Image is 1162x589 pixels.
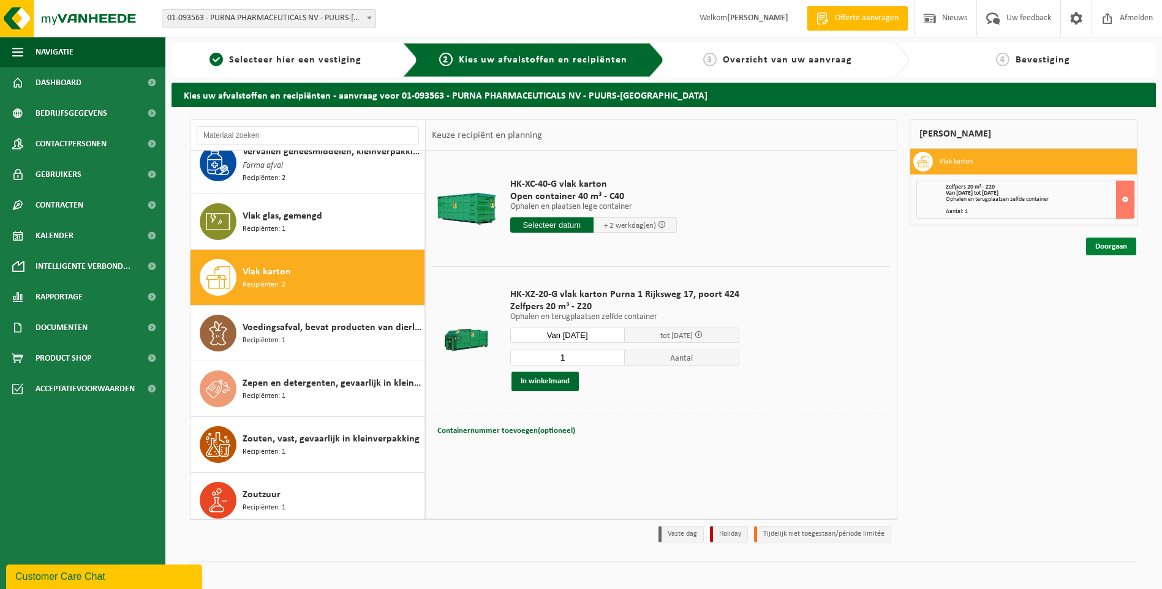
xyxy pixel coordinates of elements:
[36,67,81,98] span: Dashboard
[243,279,285,291] span: Recipiënten: 2
[36,98,107,129] span: Bedrijfsgegevens
[191,306,425,361] button: Voedingsafval, bevat producten van dierlijke oorsprong, onverpakt, categorie 3 Recipiënten: 1
[162,9,376,28] span: 01-093563 - PURNA PHARMACEUTICALS NV - PUURS-SINT-AMANDS
[243,209,322,223] span: Vlak glas, gemengd
[36,373,135,404] span: Acceptatievoorwaarden
[426,120,548,151] div: Keuze recipiënt en planning
[191,250,425,306] button: Vlak karton Recipiënten: 2
[243,223,285,235] span: Recipiënten: 1
[243,173,285,184] span: Recipiënten: 2
[437,427,575,435] span: Containernummer toevoegen(optioneel)
[36,129,107,159] span: Contactpersonen
[1016,55,1070,65] span: Bevestiging
[36,282,83,312] span: Rapportage
[243,320,421,335] span: Voedingsafval, bevat producten van dierlijke oorsprong, onverpakt, categorie 3
[939,152,973,171] h3: Vlak karton
[162,10,375,27] span: 01-093563 - PURNA PHARMACEUTICALS NV - PUURS-SINT-AMANDS
[625,350,739,366] span: Aantal
[510,203,677,211] p: Ophalen en plaatsen lege container
[36,343,91,373] span: Product Shop
[946,209,1134,215] div: Aantal: 1
[946,190,998,197] strong: Van [DATE] tot [DATE]
[703,53,717,66] span: 3
[243,391,285,402] span: Recipiënten: 1
[510,190,677,203] span: Open container 40 m³ - C40
[36,159,81,190] span: Gebruikers
[36,251,130,282] span: Intelligente verbond...
[946,197,1134,203] div: Ophalen en terugplaatsen zelfde container
[243,159,283,173] span: Farma afval
[996,53,1009,66] span: 4
[229,55,361,65] span: Selecteer hier een vestiging
[243,376,421,391] span: Zepen en detergenten, gevaarlijk in kleinverpakking
[243,335,285,347] span: Recipiënten: 1
[191,194,425,250] button: Vlak glas, gemengd Recipiënten: 1
[658,526,704,542] li: Vaste dag
[6,562,205,589] iframe: chat widget
[243,144,421,159] span: Vervallen geneesmiddelen, kleinverpakking, niet gevaarlijk (huishoudelijk)
[436,422,576,440] button: Containernummer toevoegen(optioneel)
[832,12,902,24] span: Offerte aanvragen
[243,264,291,279] span: Vlak karton
[191,473,425,528] button: Zoutzuur Recipiënten: 1
[510,328,625,343] input: Selecteer datum
[191,361,425,417] button: Zepen en detergenten, gevaarlijk in kleinverpakking Recipiënten: 1
[807,6,908,31] a: Offerte aanvragen
[459,55,627,65] span: Kies uw afvalstoffen en recipiënten
[197,126,419,144] input: Materiaal zoeken
[723,55,852,65] span: Overzicht van uw aanvraag
[660,332,693,340] span: tot [DATE]
[510,313,739,321] p: Ophalen en terugplaatsen zelfde container
[1086,238,1136,255] a: Doorgaan
[604,222,656,230] span: + 2 werkdag(en)
[510,217,594,233] input: Selecteer datum
[36,190,83,220] span: Contracten
[172,83,1156,107] h2: Kies uw afvalstoffen en recipiënten - aanvraag voor 01-093563 - PURNA PHARMACEUTICALS NV - PUURS-...
[910,119,1137,149] div: [PERSON_NAME]
[243,446,285,458] span: Recipiënten: 1
[36,37,74,67] span: Navigatie
[36,312,88,343] span: Documenten
[511,372,579,391] button: In winkelmand
[191,135,425,194] button: Vervallen geneesmiddelen, kleinverpakking, niet gevaarlijk (huishoudelijk) Farma afval Recipiënte...
[727,13,788,23] strong: [PERSON_NAME]
[510,178,677,190] span: HK-XC-40-G vlak karton
[209,53,223,66] span: 1
[243,432,420,446] span: Zouten, vast, gevaarlijk in kleinverpakking
[178,53,393,67] a: 1Selecteer hier een vestiging
[946,184,995,190] span: Zelfpers 20 m³ - Z20
[710,526,748,542] li: Holiday
[243,502,285,514] span: Recipiënten: 1
[510,301,739,313] span: Zelfpers 20 m³ - Z20
[36,220,74,251] span: Kalender
[439,53,453,66] span: 2
[243,487,281,502] span: Zoutzuur
[754,526,891,542] li: Tijdelijk niet toegestaan/période limitée
[510,288,739,301] span: HK-XZ-20-G vlak karton Purna 1 Rijksweg 17, poort 424
[191,417,425,473] button: Zouten, vast, gevaarlijk in kleinverpakking Recipiënten: 1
